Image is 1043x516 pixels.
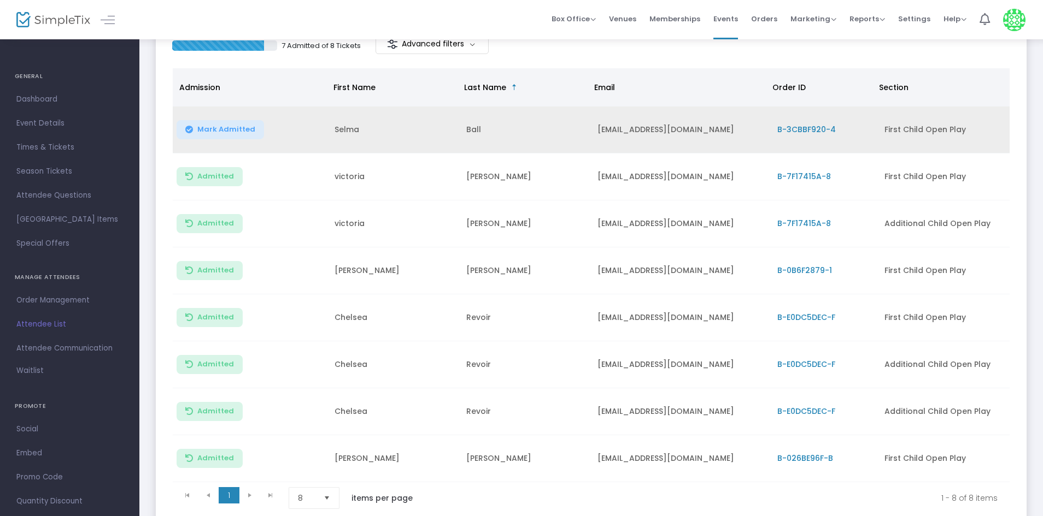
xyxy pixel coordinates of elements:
[878,388,1010,435] td: Additional Child Open Play
[460,388,591,435] td: Revoir
[15,395,125,417] h4: PROMOTE
[777,406,835,417] span: B-E0DC5DEC-F
[436,487,998,509] kendo-pager-info: 1 - 8 of 8 items
[16,116,123,131] span: Event Details
[197,454,234,462] span: Admitted
[16,92,123,106] span: Dashboard
[591,153,770,200] td: [EMAIL_ADDRESS][DOMAIN_NAME]
[16,446,123,460] span: Embed
[177,308,243,327] button: Admitted
[591,294,770,341] td: [EMAIL_ADDRESS][DOMAIN_NAME]
[777,218,831,229] span: B-7F17415A-8
[219,487,239,503] span: Page 1
[460,153,591,200] td: [PERSON_NAME]
[713,5,738,33] span: Events
[591,341,770,388] td: [EMAIL_ADDRESS][DOMAIN_NAME]
[591,106,770,153] td: [EMAIL_ADDRESS][DOMAIN_NAME]
[878,106,1010,153] td: First Child Open Play
[777,312,835,323] span: B-E0DC5DEC-F
[177,355,243,374] button: Admitted
[333,82,376,93] span: First Name
[197,313,234,322] span: Admitted
[460,106,591,153] td: Ball
[460,435,591,482] td: [PERSON_NAME]
[777,359,835,370] span: B-E0DC5DEC-F
[328,200,460,247] td: victoria
[179,82,220,93] span: Admission
[328,435,460,482] td: [PERSON_NAME]
[15,266,125,288] h4: MANAGE ATTENDEES
[197,125,255,134] span: Mark Admitted
[460,247,591,294] td: [PERSON_NAME]
[376,34,489,54] m-button: Advanced filters
[16,365,44,376] span: Waitlist
[16,140,123,155] span: Times & Tickets
[751,5,777,33] span: Orders
[460,200,591,247] td: [PERSON_NAME]
[173,68,1010,482] div: Data table
[777,124,836,135] span: B-3CBBF920-4
[460,341,591,388] td: Revoir
[328,294,460,341] td: Chelsea
[849,14,885,24] span: Reports
[328,341,460,388] td: Chelsea
[351,493,413,503] label: items per page
[197,407,234,416] span: Admitted
[328,247,460,294] td: [PERSON_NAME]
[328,106,460,153] td: Selma
[552,14,596,24] span: Box Office
[878,200,1010,247] td: Additional Child Open Play
[319,488,335,508] button: Select
[387,39,398,50] img: filter
[879,82,909,93] span: Section
[16,422,123,436] span: Social
[878,341,1010,388] td: Additional Child Open Play
[591,388,770,435] td: [EMAIL_ADDRESS][DOMAIN_NAME]
[878,294,1010,341] td: First Child Open Play
[197,266,234,275] span: Admitted
[177,261,243,280] button: Admitted
[328,388,460,435] td: Chelsea
[777,265,832,276] span: B-0B6F2879-1
[197,219,234,228] span: Admitted
[177,214,243,233] button: Admitted
[591,435,770,482] td: [EMAIL_ADDRESS][DOMAIN_NAME]
[15,66,125,87] h4: GENERAL
[878,247,1010,294] td: First Child Open Play
[16,494,123,508] span: Quantity Discount
[16,470,123,484] span: Promo Code
[197,360,234,369] span: Admitted
[16,317,123,331] span: Attendee List
[649,5,700,33] span: Memberships
[177,402,243,421] button: Admitted
[898,5,930,33] span: Settings
[944,14,966,24] span: Help
[772,82,806,93] span: Order ID
[16,293,123,307] span: Order Management
[777,453,833,464] span: B-026BE96F-B
[790,14,836,24] span: Marketing
[16,164,123,179] span: Season Tickets
[16,341,123,355] span: Attendee Communication
[16,188,123,203] span: Attendee Questions
[16,212,123,227] span: [GEOGRAPHIC_DATA] Items
[177,449,243,468] button: Admitted
[197,172,234,181] span: Admitted
[177,120,264,139] button: Mark Admitted
[510,83,519,92] span: Sortable
[878,435,1010,482] td: First Child Open Play
[591,200,770,247] td: [EMAIL_ADDRESS][DOMAIN_NAME]
[298,493,315,503] span: 8
[282,40,361,51] p: 7 Admitted of 8 Tickets
[609,5,636,33] span: Venues
[460,294,591,341] td: Revoir
[594,82,615,93] span: Email
[464,82,506,93] span: Last Name
[16,236,123,251] span: Special Offers
[328,153,460,200] td: victoria
[878,153,1010,200] td: First Child Open Play
[777,171,831,182] span: B-7F17415A-8
[177,167,243,186] button: Admitted
[591,247,770,294] td: [EMAIL_ADDRESS][DOMAIN_NAME]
